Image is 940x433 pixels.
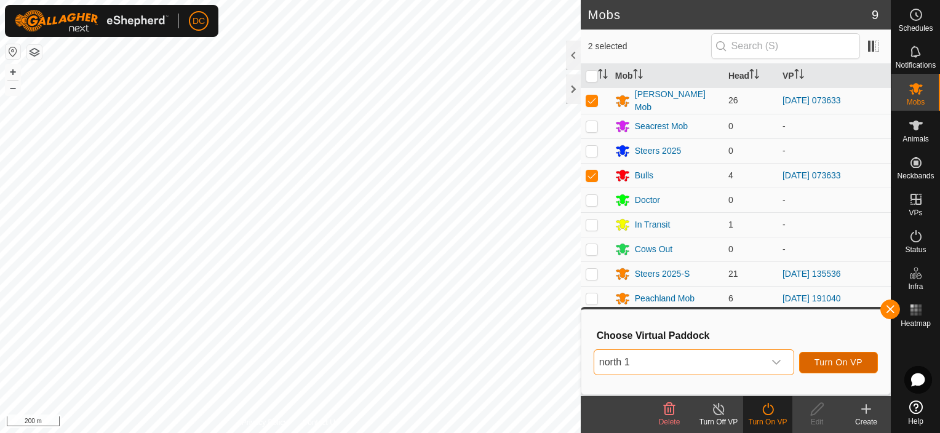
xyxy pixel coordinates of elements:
a: [DATE] 073633 [783,95,841,105]
h3: Choose Virtual Paddock [597,330,878,341]
span: DC [193,15,205,28]
div: [PERSON_NAME] Mob [635,88,719,114]
span: 0 [728,244,733,254]
div: Bulls [635,169,653,182]
span: Turn On VP [815,357,862,367]
span: 1 [728,220,733,229]
span: VPs [909,209,922,217]
td: - [778,138,891,163]
div: Seacrest Mob [635,120,688,133]
span: 26 [728,95,738,105]
th: Mob [610,64,723,88]
button: + [6,65,20,79]
span: Infra [908,283,923,290]
span: Status [905,246,926,253]
div: Turn Off VP [694,416,743,427]
td: - [778,237,891,261]
span: north 1 [594,350,764,375]
td: - [778,188,891,212]
p-sorticon: Activate to sort [794,71,804,81]
span: Heatmap [901,320,931,327]
p-sorticon: Activate to sort [633,71,643,81]
p-sorticon: Activate to sort [749,71,759,81]
button: Turn On VP [799,352,878,373]
div: Edit [792,416,842,427]
div: dropdown trigger [764,350,789,375]
td: - [778,114,891,138]
div: Turn On VP [743,416,792,427]
div: Create [842,416,891,427]
button: Map Layers [27,45,42,60]
span: 0 [728,146,733,156]
button: Reset Map [6,44,20,59]
span: Delete [659,418,680,426]
div: Steers 2025 [635,145,682,157]
span: 4 [728,170,733,180]
span: 9 [872,6,878,24]
div: Peachland Mob [635,292,695,305]
th: Head [723,64,778,88]
p-sorticon: Activate to sort [598,71,608,81]
span: 2 selected [588,40,711,53]
span: 6 [728,293,733,303]
a: Contact Us [303,417,339,428]
span: Help [908,418,923,425]
input: Search (S) [711,33,860,59]
span: Animals [902,135,929,143]
span: 0 [728,121,733,131]
div: Doctor [635,194,660,207]
td: - [778,212,891,237]
h2: Mobs [588,7,872,22]
a: Help [891,395,940,430]
span: 21 [728,269,738,279]
div: In Transit [635,218,671,231]
span: Notifications [896,62,936,69]
th: VP [778,64,891,88]
a: [DATE] 135536 [783,269,841,279]
a: [DATE] 073633 [783,170,841,180]
span: Neckbands [897,172,934,180]
div: Steers 2025-S [635,268,690,280]
img: Gallagher Logo [15,10,169,32]
span: Mobs [907,98,925,106]
a: Privacy Policy [242,417,288,428]
button: – [6,81,20,95]
a: [DATE] 191040 [783,293,841,303]
span: 0 [728,195,733,205]
div: Cows Out [635,243,672,256]
span: Schedules [898,25,933,32]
